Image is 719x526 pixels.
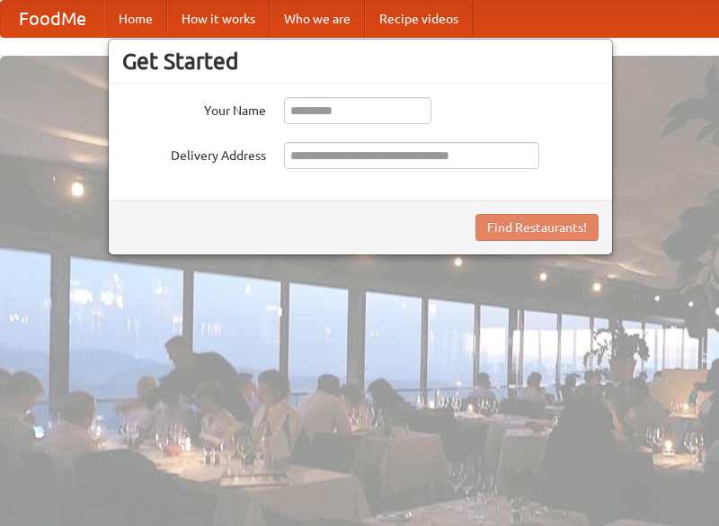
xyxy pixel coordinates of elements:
a: How it works [167,1,270,37]
a: Home [104,1,167,37]
button: Find Restaurants! [475,214,599,241]
a: Who we are [270,1,365,37]
a: FoodMe [1,1,104,37]
a: Recipe videos [365,1,473,37]
label: Your Name [122,97,266,120]
label: Delivery Address [122,142,266,165]
h3: Get Started [122,48,599,75]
